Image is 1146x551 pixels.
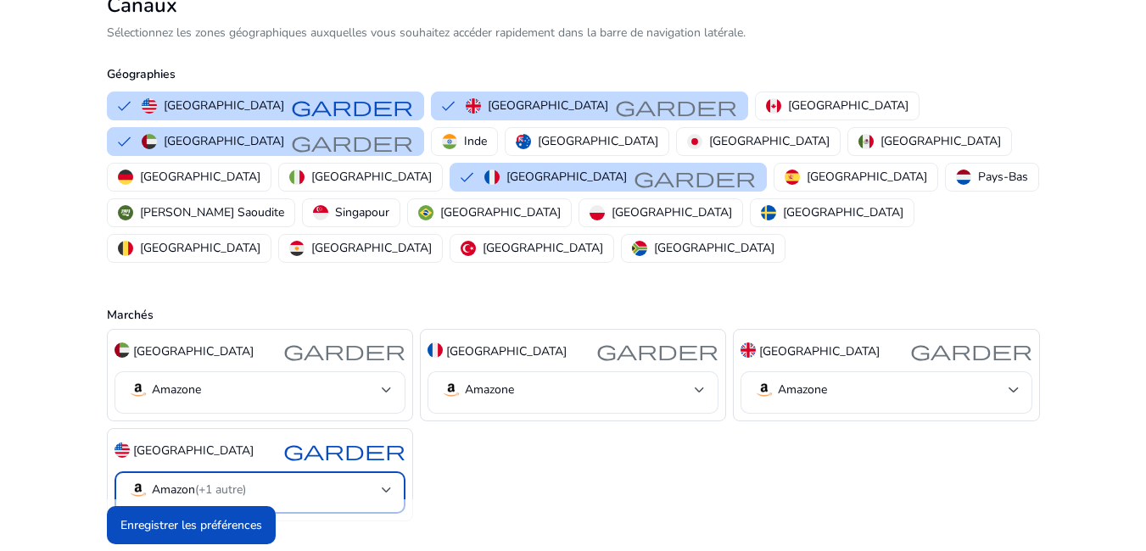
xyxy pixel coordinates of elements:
img: ca.svg [766,98,781,114]
font: Amazone [152,381,201,398]
img: nl.svg [956,170,971,185]
img: au.svg [516,134,531,149]
img: mx.svg [858,134,874,149]
img: amazon.svg [441,380,461,400]
img: it.svg [289,170,305,185]
span: (+1 autre) [195,481,246,498]
p: [GEOGRAPHIC_DATA] [538,132,658,150]
img: br.svg [418,205,433,220]
p: [GEOGRAPHIC_DATA] [483,239,603,257]
font: Amazone [778,381,827,398]
p: [GEOGRAPHIC_DATA] [880,132,1001,150]
font: Amazon [152,481,246,498]
p: [GEOGRAPHIC_DATA] [788,97,908,114]
p: [GEOGRAPHIC_DATA] [164,97,284,114]
span: garder [291,131,413,152]
img: us.svg [115,442,130,458]
img: sa.svg [118,205,133,220]
p: [GEOGRAPHIC_DATA] [440,203,561,221]
img: uk.svg [466,98,481,114]
button: Enregistrer les préférences [107,506,276,544]
span: garder [615,96,737,116]
p: [GEOGRAPHIC_DATA] [783,203,903,221]
p: [GEOGRAPHIC_DATA] [164,132,284,150]
img: fr.svg [428,342,443,358]
img: eg.svg [289,241,305,256]
img: in.svg [442,134,457,149]
p: [GEOGRAPHIC_DATA] [311,168,432,186]
p: [GEOGRAPHIC_DATA] [133,442,254,459]
p: [GEOGRAPHIC_DATA] [654,239,774,257]
p: Sélectionnez les zones géographiques auxquelles vous souhaitez accéder rapidement dans la barre d... [107,24,1040,42]
p: [GEOGRAPHIC_DATA] [140,168,260,186]
p: [GEOGRAPHIC_DATA] [506,168,627,186]
img: ae.svg [115,342,130,358]
img: es.svg [785,170,800,185]
img: pl.svg [590,205,605,220]
img: tr.svg [461,241,476,256]
img: se.svg [761,205,776,220]
img: amazon.svg [754,380,774,400]
p: [GEOGRAPHIC_DATA] [488,97,608,114]
span: garder [291,96,413,116]
img: jp.svg [687,134,702,149]
p: [GEOGRAPHIC_DATA] [612,203,732,221]
p: [PERSON_NAME] Saoudite [140,203,284,221]
p: [GEOGRAPHIC_DATA] [133,342,254,360]
p: [GEOGRAPHIC_DATA] [140,239,260,257]
img: fr.svg [484,170,500,185]
p: [GEOGRAPHIC_DATA] [807,168,927,186]
p: Singapour [335,203,389,221]
p: Marchés [107,306,1040,324]
p: [GEOGRAPHIC_DATA] [446,342,567,360]
p: [GEOGRAPHIC_DATA] [311,239,432,257]
font: Enregistrer les préférences [120,516,262,534]
img: amazon.svg [128,380,148,400]
span: garder [910,340,1032,360]
img: de.svg [118,170,133,185]
p: Pays-Bas [978,168,1028,186]
img: sg.svg [313,205,328,220]
img: amazon.svg [128,480,148,500]
p: [GEOGRAPHIC_DATA] [709,132,830,150]
img: za.svg [632,241,647,256]
p: Géographies [107,65,1040,83]
font: Amazone [465,381,514,398]
p: Inde [464,132,487,150]
span: garder [596,340,718,360]
img: ae.svg [142,134,157,149]
span: garder [634,167,756,187]
p: [GEOGRAPHIC_DATA] [759,342,880,360]
img: be.svg [118,241,133,256]
span: garder [283,340,405,360]
img: us.svg [142,98,157,114]
span: garder [283,440,405,460]
img: uk.svg [741,342,756,358]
